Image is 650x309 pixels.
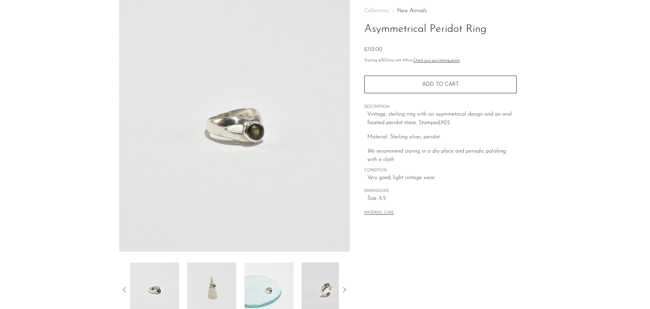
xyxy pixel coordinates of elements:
[397,8,427,14] a: New Arrivals
[364,76,517,93] button: Add to cart
[422,81,459,88] span: Add to cart
[364,8,389,14] span: Collections
[367,174,517,182] span: Very good; light vintage wear.
[382,59,388,62] span: $53
[367,149,506,163] i: We recommend storing in a dry place and periodic polishing with a cloth.
[364,21,517,38] h1: Asymmetrical Peridot Ring
[364,8,517,14] nav: Breadcrumbs
[413,59,460,62] a: Check your purchasing power - Learn more about Affirm Financing (opens in modal)
[364,211,394,216] button: MATERIAL CARE
[364,47,382,52] span: £153.00
[441,120,451,125] em: 925.
[367,194,517,203] span: Size: 6.5
[367,133,517,142] p: Material: Sterling silver, peridot.
[367,110,517,128] p: Vintage, sterling ring with an asymmetrical design and an oval faceted peridot stone. Stamped,
[364,58,517,64] p: Starting at /mo with Affirm.
[364,188,517,194] span: DIMENSIONS
[364,104,517,110] span: DESCRIPTION
[364,168,517,174] span: CONDITION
